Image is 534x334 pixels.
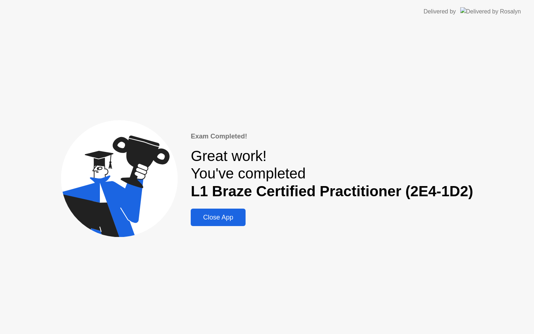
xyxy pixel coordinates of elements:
[191,147,473,200] div: Great work! You've completed
[193,214,243,221] div: Close App
[191,131,473,141] div: Exam Completed!
[424,7,456,16] div: Delivered by
[191,183,473,200] b: L1 Braze Certified Practitioner (2E4-1D2)
[191,209,246,226] button: Close App
[460,7,521,16] img: Delivered by Rosalyn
